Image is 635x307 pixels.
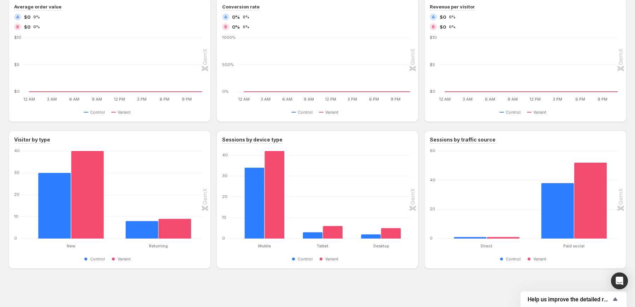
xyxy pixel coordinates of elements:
[14,3,61,10] h3: Average order value
[361,217,381,239] rect: Control 2
[430,136,495,143] h3: Sessions by traffic source
[430,89,435,94] text: $0
[222,89,229,94] text: 0%
[14,89,20,94] text: $0
[325,109,338,115] span: Variant
[575,97,585,102] text: 6 PM
[222,194,227,199] text: 20
[69,97,79,102] text: 6 AM
[430,62,435,67] text: $5
[598,97,608,102] text: 9 PM
[291,255,315,263] button: Control
[430,35,437,40] text: $10
[369,97,379,102] text: 6 PM
[533,256,546,262] span: Variant
[222,215,226,220] text: 10
[352,151,410,239] g: Desktop: Control 2,Variant 5
[111,255,133,263] button: Variant
[90,256,105,262] span: Control
[530,151,618,239] g: Paid social: Control 38,Variant 52
[14,236,17,241] text: 0
[238,97,250,102] text: 12 AM
[16,25,19,29] h2: B
[222,62,234,67] text: 500%
[14,170,19,175] text: 30
[38,156,71,239] rect: Control 30
[325,256,338,262] span: Variant
[449,15,456,19] span: 0%
[158,202,191,239] rect: Variant 9
[430,3,475,10] h3: Revenue per visitor
[430,236,433,241] text: 0
[71,151,104,239] rect: Variant 40
[111,108,133,116] button: Variant
[137,97,147,102] text: 3 PM
[282,97,292,102] text: 6 AM
[319,108,341,116] button: Variant
[541,166,574,239] rect: Control 38
[126,204,159,239] rect: Control 8
[432,25,435,29] h2: B
[463,97,473,102] text: 3 AM
[14,148,20,153] text: 40
[222,136,283,143] h3: Sessions by device type
[506,109,521,115] span: Control
[449,25,456,29] span: 0%
[243,15,249,19] span: 0%
[14,35,21,40] text: $10
[115,151,202,239] g: Returning: Control 8,Variant 9
[182,97,192,102] text: 9 PM
[440,23,446,30] span: $0
[611,272,628,289] div: Open Intercom Messenger
[16,15,19,19] h2: A
[499,255,523,263] button: Control
[264,151,284,239] rect: Variant 42
[27,151,114,239] g: New: Control 30,Variant 40
[298,256,313,262] span: Control
[527,108,549,116] button: Variant
[381,211,400,239] rect: Variant 5
[347,97,357,102] text: 3 PM
[118,256,131,262] span: Variant
[391,97,400,102] text: 9 PM
[430,177,435,182] text: 40
[24,13,30,20] span: $0
[322,209,342,239] rect: Variant 6
[24,23,30,30] span: $0
[574,151,607,239] rect: Variant 52
[528,296,611,303] span: Help us improve the detailed report for A/B campaigns
[529,97,541,102] text: 12 PM
[84,108,108,116] button: Control
[222,35,236,40] text: 1000%
[432,15,435,19] h2: A
[304,97,314,102] text: 9 AM
[508,97,518,102] text: 9 AM
[222,152,228,157] text: 40
[454,220,487,239] rect: Control 1
[222,173,227,178] text: 30
[33,25,40,29] span: 0%
[114,97,125,102] text: 12 PM
[23,97,35,102] text: 12 AM
[293,151,352,239] g: Tablet: Control 3,Variant 6
[118,109,131,115] span: Variant
[232,13,240,20] span: 0%
[553,97,563,102] text: 3 PM
[443,151,530,239] g: Direct: Control 1,Variant 1
[439,97,451,102] text: 12 AM
[485,97,495,102] text: 6 AM
[14,214,18,219] text: 10
[67,243,75,248] text: New
[527,255,549,263] button: Variant
[533,109,546,115] span: Variant
[14,136,50,143] h3: Visitor by type
[244,151,264,239] rect: Control 34
[149,243,168,248] text: Returning
[291,108,315,116] button: Control
[430,206,435,211] text: 20
[258,243,271,248] text: Mobile
[430,148,435,153] text: 60
[260,97,270,102] text: 3 AM
[222,236,225,241] text: 0
[243,25,249,29] span: 0%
